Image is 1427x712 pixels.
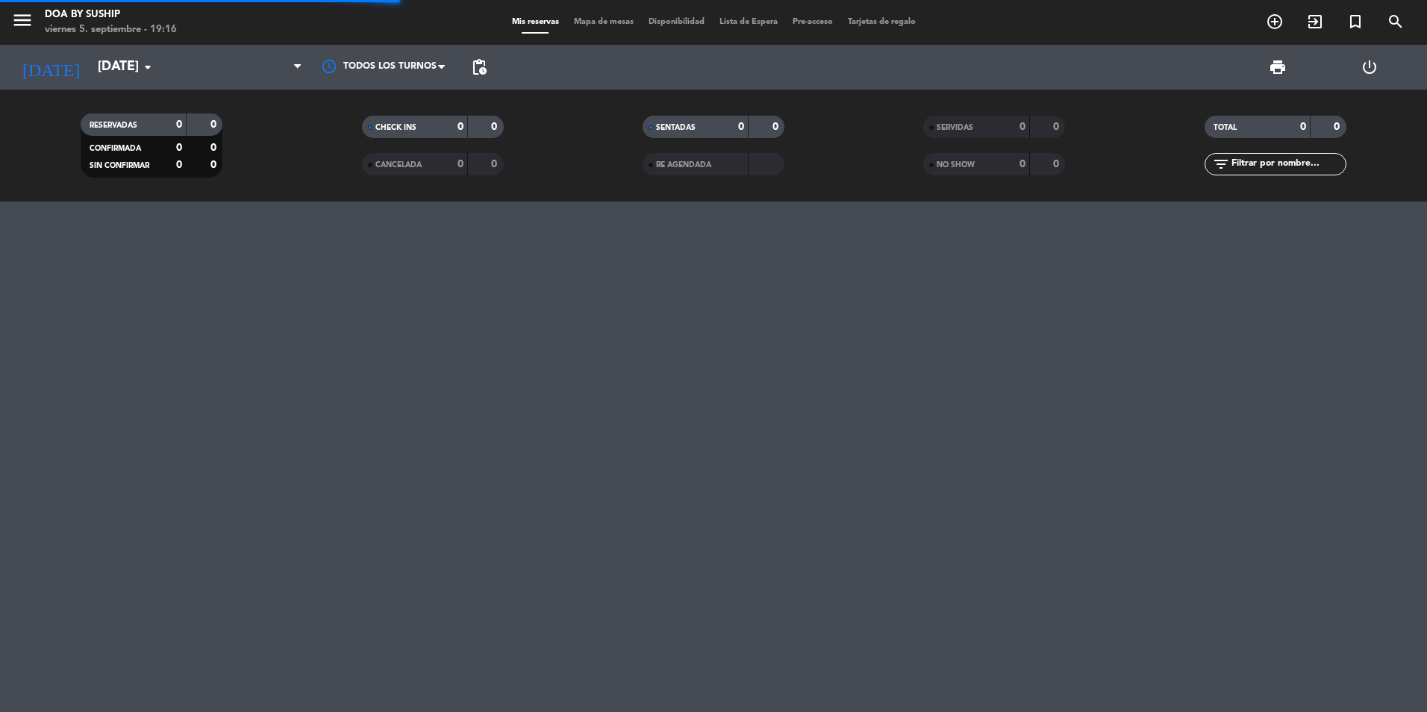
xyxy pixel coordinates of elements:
[505,18,566,26] span: Mis reservas
[210,119,219,130] strong: 0
[176,143,182,153] strong: 0
[1266,13,1284,31] i: add_circle_outline
[641,18,712,26] span: Disponibilidad
[375,124,416,131] span: CHECK INS
[1361,58,1378,76] i: power_settings_new
[45,7,177,22] div: DOA by SUSHIP
[1019,122,1025,132] strong: 0
[45,22,177,37] div: viernes 5. septiembre - 19:16
[90,122,137,129] span: RESERVADAS
[11,9,34,37] button: menu
[1230,156,1346,172] input: Filtrar por nombre...
[1053,122,1062,132] strong: 0
[210,160,219,170] strong: 0
[840,18,923,26] span: Tarjetas de regalo
[11,51,90,84] i: [DATE]
[375,161,422,169] span: CANCELADA
[1212,155,1230,173] i: filter_list
[1334,122,1343,132] strong: 0
[1019,159,1025,169] strong: 0
[772,122,781,132] strong: 0
[1269,58,1287,76] span: print
[1306,13,1324,31] i: exit_to_app
[491,122,500,132] strong: 0
[1300,122,1306,132] strong: 0
[176,160,182,170] strong: 0
[656,124,696,131] span: SENTADAS
[937,161,975,169] span: NO SHOW
[1387,13,1405,31] i: search
[90,145,141,152] span: CONFIRMADA
[712,18,785,26] span: Lista de Espera
[785,18,840,26] span: Pre-acceso
[1053,159,1062,169] strong: 0
[1324,45,1417,90] div: LOG OUT
[937,124,973,131] span: SERVIDAS
[566,18,641,26] span: Mapa de mesas
[176,119,182,130] strong: 0
[139,58,157,76] i: arrow_drop_down
[738,122,744,132] strong: 0
[458,122,463,132] strong: 0
[210,143,219,153] strong: 0
[491,159,500,169] strong: 0
[1214,124,1237,131] span: TOTAL
[470,58,488,76] span: pending_actions
[458,159,463,169] strong: 0
[90,162,149,169] span: SIN CONFIRMAR
[1346,13,1364,31] i: turned_in_not
[656,161,711,169] span: RE AGENDADA
[11,9,34,31] i: menu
